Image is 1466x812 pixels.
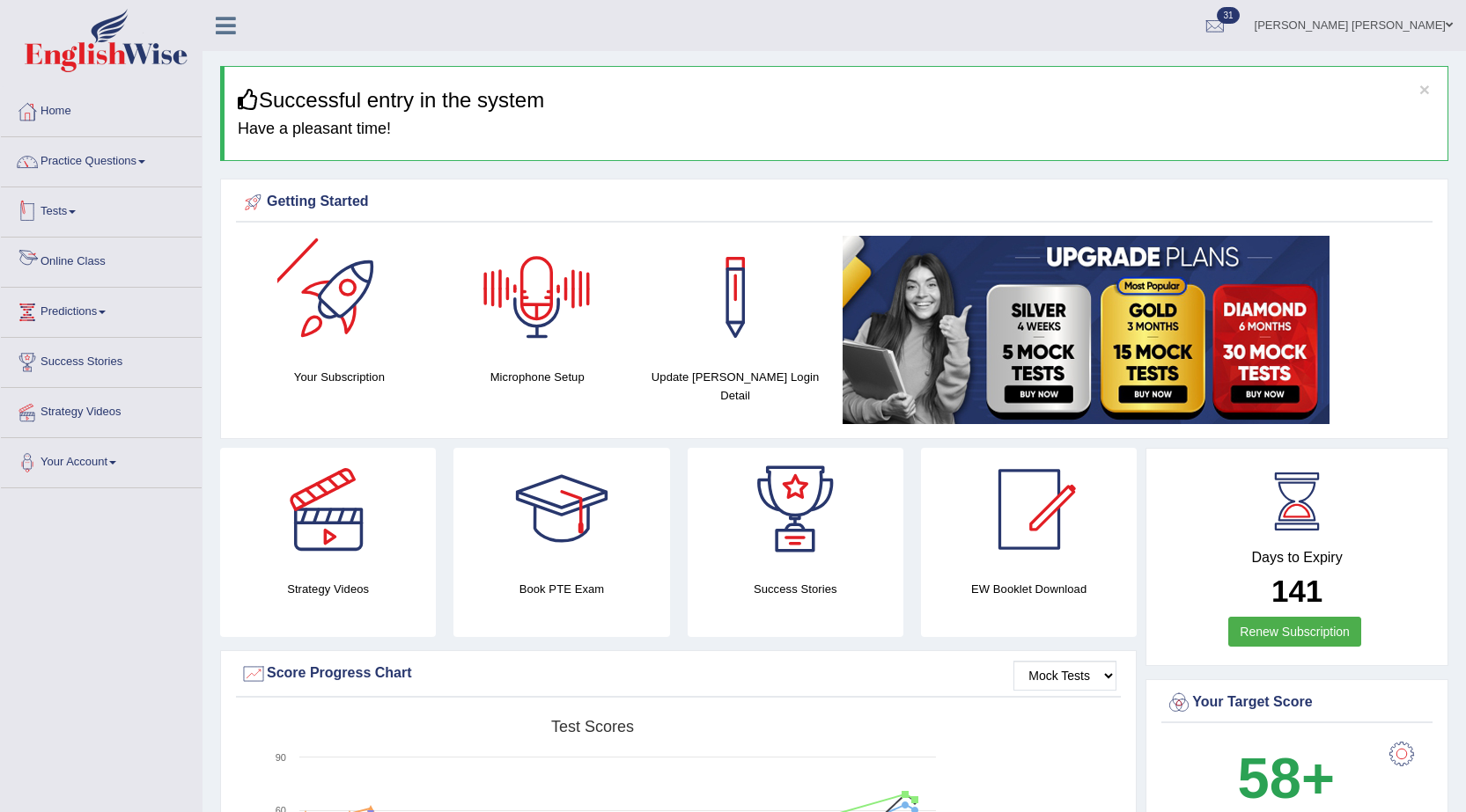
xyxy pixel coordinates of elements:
h4: Strategy Videos [220,580,436,598]
h4: Microphone Setup [447,368,628,386]
a: Tests [1,187,202,231]
div: Getting Started [240,189,1428,216]
a: Success Stories [1,338,202,382]
h4: Your Subscription [249,368,430,386]
a: Renew Subscription [1228,617,1361,647]
h4: Days to Expiry [1166,550,1428,566]
h4: Book PTE Exam [453,580,669,598]
h4: EW Booklet Download [921,580,1137,598]
b: 141 [1271,574,1322,608]
span: 31 [1217,7,1239,24]
h4: Success Stories [688,580,903,598]
h3: Successful entry in the system [238,89,1434,112]
a: Your Account [1,438,202,482]
a: Predictions [1,288,202,332]
a: Practice Questions [1,137,202,181]
a: Online Class [1,238,202,282]
a: Home [1,87,202,131]
div: Your Target Score [1166,690,1428,716]
b: 58+ [1238,746,1335,810]
div: Score Progress Chart [240,661,1116,687]
img: small5.jpg [843,236,1330,424]
text: 90 [276,752,286,763]
button: × [1419,80,1430,99]
h4: Have a pleasant time! [238,121,1434,138]
a: Strategy Videos [1,388,202,432]
tspan: Test scores [551,718,634,735]
h4: Update [PERSON_NAME] Login Detail [645,368,826,405]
